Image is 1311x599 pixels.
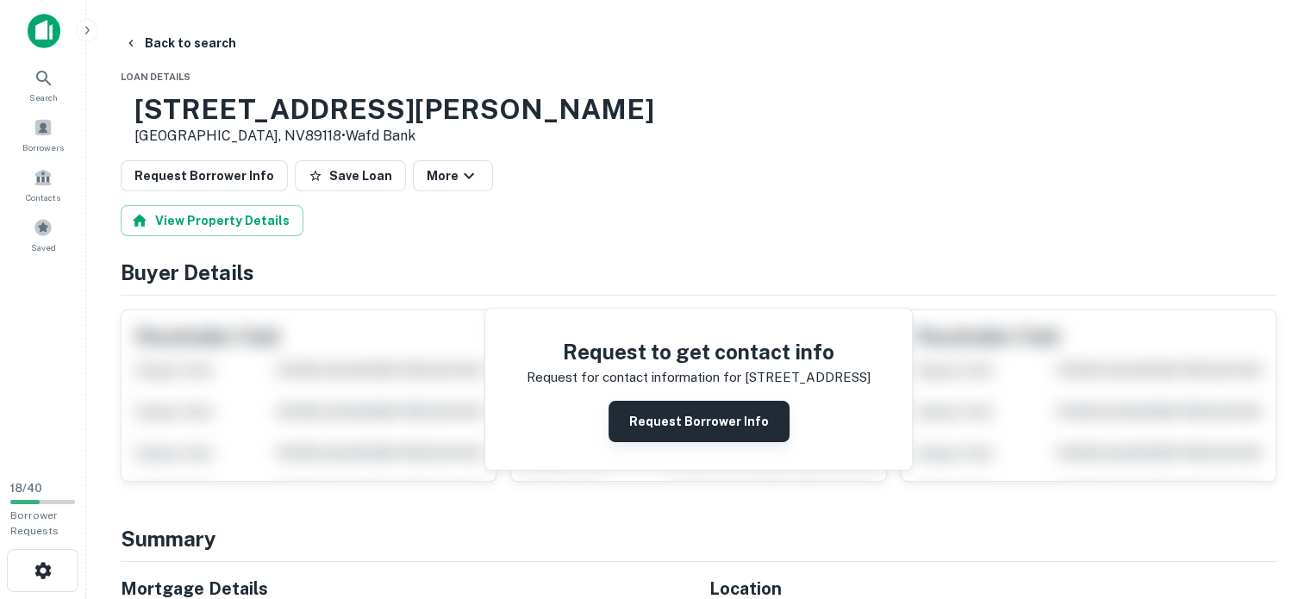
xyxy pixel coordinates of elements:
[29,90,58,104] span: Search
[5,161,81,208] a: Contacts
[121,523,1277,554] h4: Summary
[121,257,1277,288] h4: Buyer Details
[346,128,415,144] a: Wafd Bank
[745,367,871,388] p: [STREET_ADDRESS]
[295,160,406,191] button: Save Loan
[28,14,60,48] img: capitalize-icon.png
[609,401,790,442] button: Request Borrower Info
[527,336,871,367] h4: Request to get contact info
[10,509,59,537] span: Borrower Requests
[10,482,42,495] span: 18 / 40
[121,205,303,236] button: View Property Details
[413,160,493,191] button: More
[121,160,288,191] button: Request Borrower Info
[121,72,190,82] span: Loan Details
[134,126,654,147] p: [GEOGRAPHIC_DATA], NV89118 •
[5,61,81,108] a: Search
[527,367,741,388] p: Request for contact information for
[5,111,81,158] a: Borrowers
[134,93,654,126] h3: [STREET_ADDRESS][PERSON_NAME]
[1225,461,1311,544] iframe: Chat Widget
[26,190,60,204] span: Contacts
[5,211,81,258] a: Saved
[22,140,64,154] span: Borrowers
[117,28,243,59] button: Back to search
[31,240,56,254] span: Saved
